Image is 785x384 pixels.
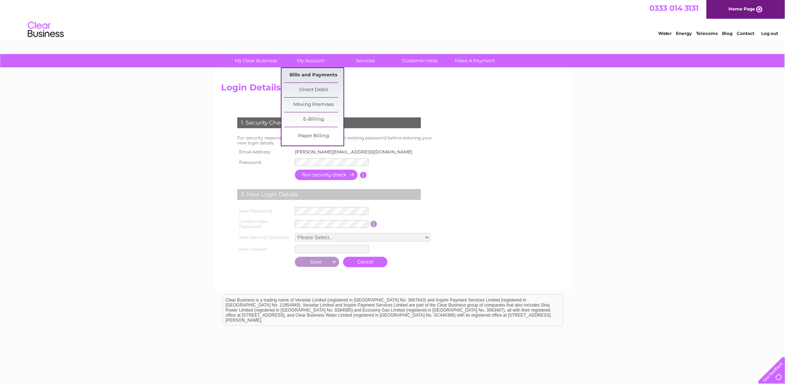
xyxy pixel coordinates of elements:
[235,134,440,147] td: For security reasons you will need to re-enter your existing password before entering your new lo...
[226,54,286,67] a: My Clear Business
[235,205,293,217] th: New Password:
[293,147,418,157] td: [PERSON_NAME][EMAIL_ADDRESS][DOMAIN_NAME]
[235,244,293,255] th: New Answer:
[281,54,341,67] a: My Account
[336,54,395,67] a: Services
[658,31,672,36] a: Water
[445,54,505,67] a: Make A Payment
[235,157,293,168] th: Password:
[371,221,377,227] input: Information
[235,217,293,231] th: Confirm New Password:
[235,147,293,157] th: Email Address:
[696,31,718,36] a: Telecoms
[284,129,344,143] a: Paper Billing
[27,19,64,41] img: logo.png
[649,4,699,13] a: 0333 014 3131
[722,31,733,36] a: Blog
[235,231,293,244] th: New Security Question
[761,31,778,36] a: Log out
[737,31,755,36] a: Contact
[295,257,340,267] input: Submit
[237,117,421,128] div: 1. Security Check
[391,54,450,67] a: Customer Help
[676,31,692,36] a: Energy
[237,189,421,200] div: 2. New Login Details
[284,112,344,127] a: E-Billing
[360,172,367,178] input: Information
[223,4,563,35] div: Clear Business is a trading name of Verastar Limited (registered in [GEOGRAPHIC_DATA] No. 3667643...
[284,68,344,82] a: Bills and Payments
[284,83,344,97] a: Direct Debit
[343,257,387,267] a: Cancel
[221,82,564,96] h2: Login Details
[284,98,344,112] a: Moving Premises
